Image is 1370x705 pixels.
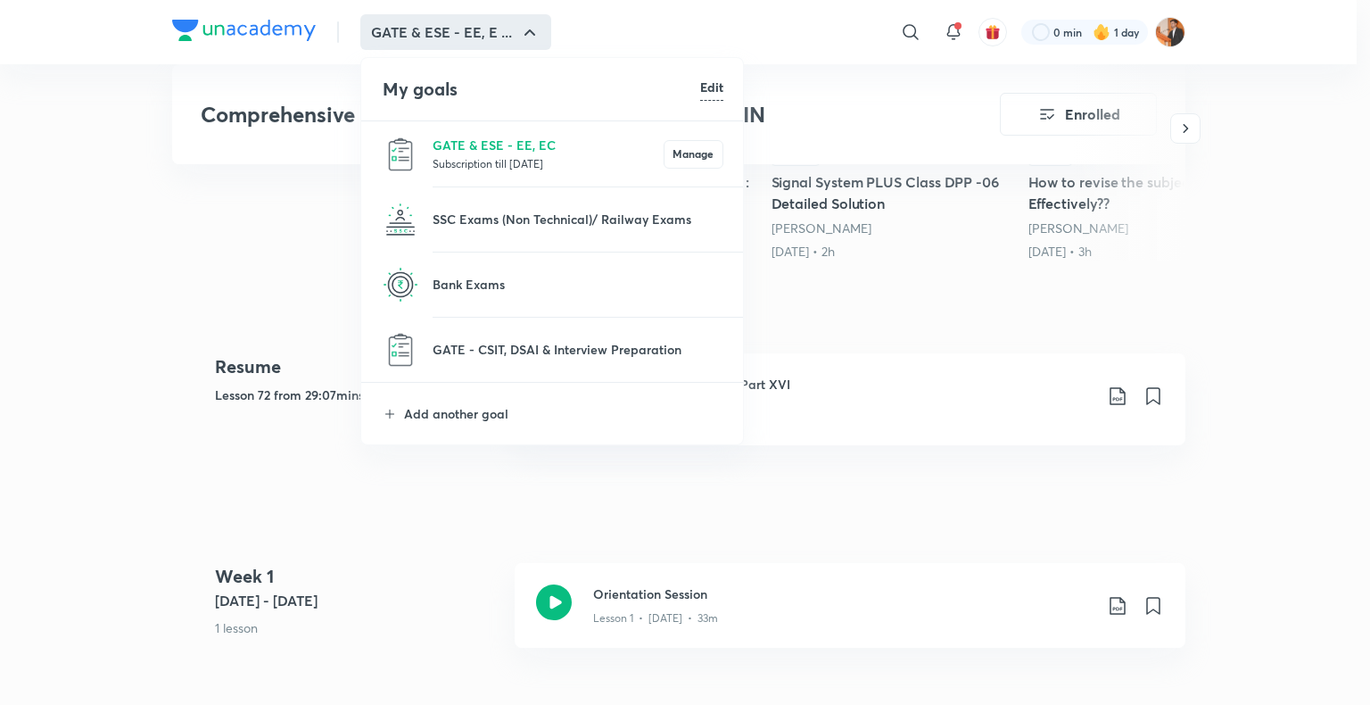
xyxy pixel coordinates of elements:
img: GATE & ESE - EE, EC [383,137,418,172]
p: SSC Exams (Non Technical)/ Railway Exams [433,210,723,228]
p: Add another goal [404,404,723,423]
img: Bank Exams [383,267,418,303]
h6: Edit [700,78,723,96]
button: Manage [664,140,723,169]
p: Subscription till [DATE] [433,154,664,172]
p: Bank Exams [433,275,723,294]
p: GATE & ESE - EE, EC [433,136,664,154]
img: GATE - CSIT, DSAI & Interview Preparation [383,332,418,368]
p: GATE - CSIT, DSAI & Interview Preparation [433,340,723,359]
img: SSC Exams (Non Technical)/ Railway Exams [383,202,418,237]
h4: My goals [383,76,700,103]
